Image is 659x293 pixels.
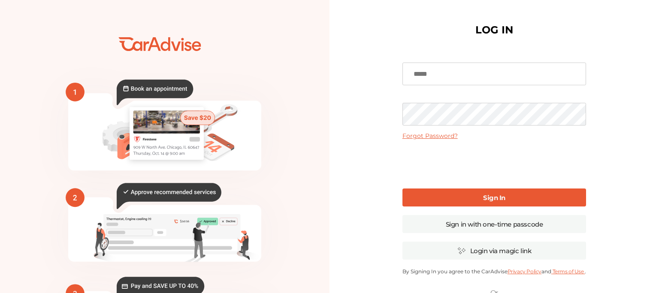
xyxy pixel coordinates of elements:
p: By Signing In you agree to the CarAdvise and . [402,268,586,275]
h1: LOG IN [475,26,513,34]
iframe: reCAPTCHA [429,146,559,180]
a: Privacy Policy [508,268,541,275]
a: Forgot Password? [402,132,458,140]
a: Terms of Use [551,268,585,275]
a: Sign In [402,188,586,206]
img: magic_icon.32c66aac.svg [457,247,466,255]
b: Sign In [483,194,505,202]
a: Login via magic link [402,242,586,260]
a: Sign in with one-time passcode [402,215,586,233]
